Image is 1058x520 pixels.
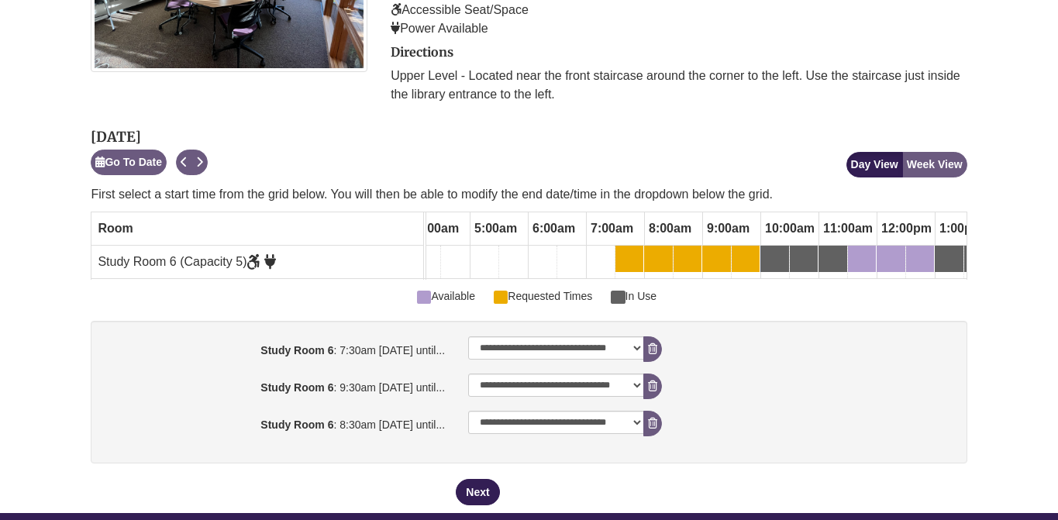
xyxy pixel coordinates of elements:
[760,246,789,272] a: 10:00am Wednesday, October 8, 2025 - Study Room 6 - In Use
[819,215,877,242] span: 11:00am
[529,215,579,242] span: 6:00am
[95,336,457,359] label: : 7:30am [DATE] until...
[790,246,818,272] a: 10:30am Wednesday, October 8, 2025 - Study Room 6 - In Use
[91,150,167,175] button: Go To Date
[935,246,963,272] a: 1:00pm Wednesday, October 8, 2025 - Study Room 6 - In Use
[645,215,695,242] span: 8:00am
[964,246,992,272] a: 1:30pm Wednesday, October 8, 2025 - Study Room 6 - In Use
[703,215,753,242] span: 9:00am
[391,46,967,105] div: directions
[191,150,208,175] button: Next
[846,152,903,177] button: Day View
[906,246,934,272] a: 12:30pm Wednesday, October 8, 2025 - Study Room 6 - Available
[902,152,967,177] button: Week View
[702,246,731,272] a: 9:00am Wednesday, October 8, 2025 - Study Room 6 - Requested Times
[95,374,457,396] label: : 9:30am [DATE] until...
[611,288,657,305] span: In Use
[848,246,876,272] a: 11:30am Wednesday, October 8, 2025 - Study Room 6 - Available
[494,288,592,305] span: Requested Times
[260,418,333,431] strong: Study Room 6
[936,215,987,242] span: 1:00pm
[91,185,967,204] p: First select a start time from the grid below. You will then be able to modify the end date/time ...
[391,67,967,104] p: Upper Level - Located near the front staircase around the corner to the left. Use the staircase j...
[877,246,905,272] a: 12:00pm Wednesday, October 8, 2025 - Study Room 6 - Available
[674,246,701,272] a: 8:30am Wednesday, October 8, 2025 - Study Room 6 - Available
[91,321,967,505] div: booking form
[587,215,637,242] span: 7:00am
[260,381,333,394] strong: Study Room 6
[412,215,463,242] span: 4:00am
[417,288,475,305] span: Available
[260,344,333,356] strong: Study Room 6
[98,222,133,235] span: Room
[98,255,276,268] span: Study Room 6 (Capacity 5)
[391,46,967,60] h2: Directions
[470,215,521,242] span: 5:00am
[732,246,760,272] a: 9:30am Wednesday, October 8, 2025 - Study Room 6 - Available
[456,479,499,505] button: Next
[91,129,208,145] h2: [DATE]
[761,215,818,242] span: 10:00am
[818,246,847,272] a: 11:00am Wednesday, October 8, 2025 - Study Room 6 - In Use
[176,150,192,175] button: Previous
[391,1,967,38] p: Accessible Seat/Space Power Available
[877,215,936,242] span: 12:00pm
[615,246,643,272] a: 7:30am Wednesday, October 8, 2025 - Study Room 6 - Requested Times
[95,411,457,433] label: : 8:30am [DATE] until...
[644,246,673,272] a: 8:00am Wednesday, October 8, 2025 - Study Room 6 - Available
